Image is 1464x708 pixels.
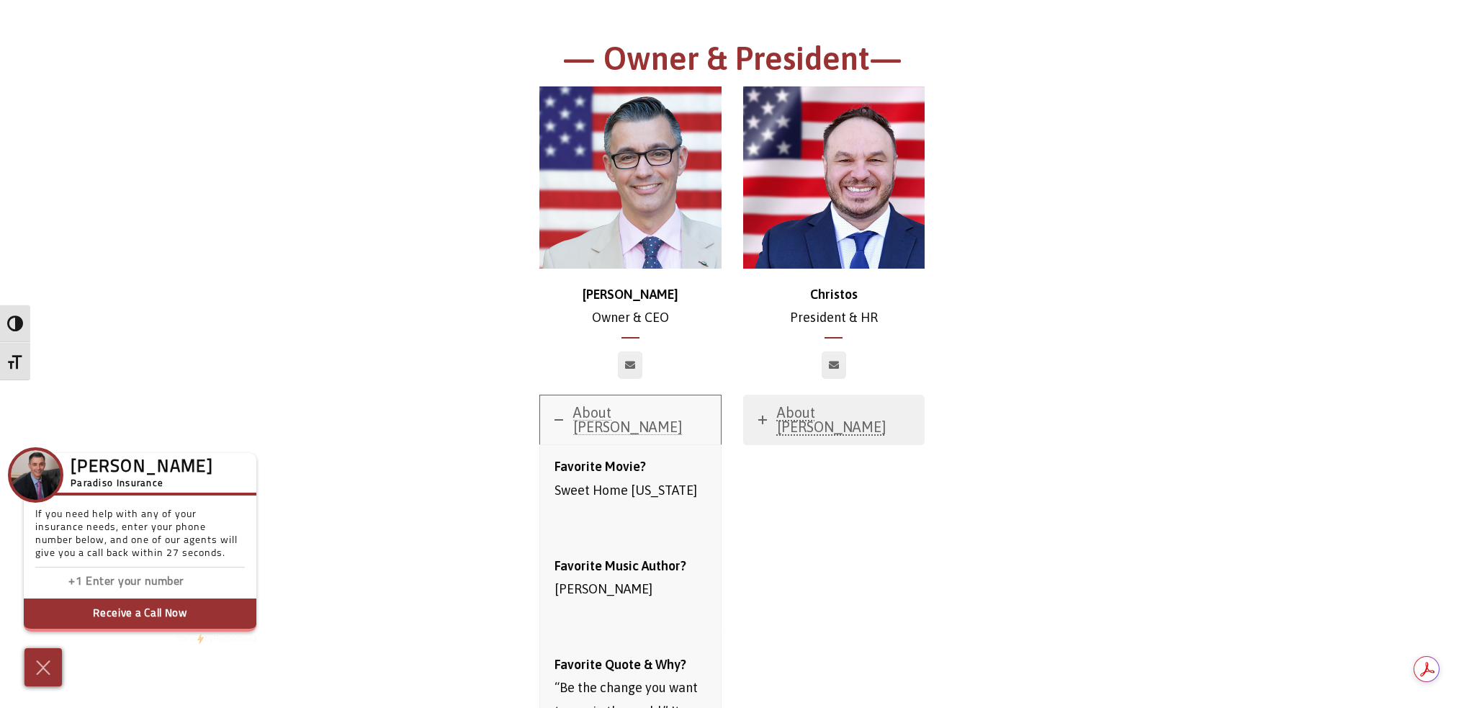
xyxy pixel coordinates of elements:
a: About [PERSON_NAME] [540,395,721,444]
span: About [PERSON_NAME] [573,404,683,435]
strong: Christos [810,287,858,302]
h5: Paradiso Insurance [71,476,213,492]
a: We'rePowered by iconbyResponseiQ [176,635,256,643]
a: About [PERSON_NAME] [744,395,925,444]
p: If you need help with any of your insurance needs, enter your phone number below, and one of our ... [35,508,245,568]
p: President & HR [743,283,925,330]
p: Owner & CEO [539,283,722,330]
strong: Favorite Music Author? [554,558,686,573]
input: Enter country code [42,572,86,593]
p: Sweet Home [US_STATE] [554,455,706,502]
p: [PERSON_NAME] [554,555,706,601]
strong: Favorite Quote & Why? [554,657,686,672]
img: Powered by icon [197,633,204,645]
h3: [PERSON_NAME] [71,462,213,475]
strong: Favorite Movie? [554,459,646,474]
img: Company Icon [11,450,60,500]
img: Christos_500x500 [743,86,925,269]
h1: — Owner & President— [336,37,1128,87]
strong: [PERSON_NAME] [583,287,678,302]
span: We're by [176,635,213,643]
input: Enter phone number [86,572,230,593]
span: About [PERSON_NAME] [777,404,886,435]
button: Receive a Call Now [24,599,256,632]
img: Cross icon [32,656,54,679]
img: chris-500x500 (1) [539,86,722,269]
